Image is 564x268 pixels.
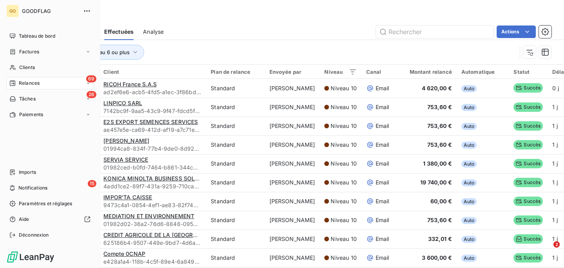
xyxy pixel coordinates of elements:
[206,173,264,192] td: Standard
[206,154,264,173] td: Standard
[497,26,536,38] button: Actions
[331,254,356,262] span: Niveau 10
[427,104,452,110] span: 753,60 €
[265,98,320,117] td: [PERSON_NAME]
[269,69,315,75] div: Envoyée par
[206,230,264,248] td: Standard
[331,122,356,130] span: Niveau 10
[324,69,356,75] div: Niveau
[19,48,39,55] span: Factures
[206,117,264,135] td: Standard
[461,179,477,186] span: Auto
[461,198,477,205] span: Auto
[376,197,389,205] span: Email
[265,117,320,135] td: [PERSON_NAME]
[87,91,96,98] span: 26
[422,254,452,261] span: 3 600,00 €
[19,33,55,40] span: Tableau de bord
[331,141,356,149] span: Niveau 10
[427,122,452,129] span: 753,60 €
[103,220,201,228] span: 01982d02-36a2-76d6-8846-09563bf344f6
[331,84,356,92] span: Niveau 10
[265,211,320,230] td: [PERSON_NAME]
[513,102,543,112] span: Succès
[513,215,543,225] span: Succès
[331,103,356,111] span: Niveau 10
[461,236,477,243] span: Auto
[103,232,228,238] span: CREDIT AGRICOLE DE LA [GEOGRAPHIC_DATA]
[103,164,201,171] span: 01982ced-b0fd-7464-b861-344c3516c487
[86,75,96,82] span: 69
[423,160,452,167] span: 1 380,00 €
[513,253,543,263] span: Succès
[513,83,543,93] span: Succès
[206,192,264,211] td: Standard
[376,84,389,92] span: Email
[103,81,157,88] span: RICOH France S.A.S
[513,159,543,168] span: Succès
[331,197,356,205] span: Niveau 10
[376,141,389,149] span: Email
[513,178,543,187] span: Succès
[19,232,49,239] span: Déconnexion
[103,107,201,115] span: 7142bc9f-9aa5-43c9-9f47-fdcd5fd0c9cf
[103,100,142,106] span: LINPICO SARL
[19,95,36,102] span: Tâches
[18,184,47,191] span: Notifications
[19,216,29,223] span: Aide
[513,140,543,149] span: Succès
[103,250,145,257] span: Compte 0CNAP
[103,182,201,190] span: 4add1ce2-89f7-431a-9259-710ca542861d
[103,258,201,266] span: e428a1a4-118b-4c5f-89e4-6a849166292d
[103,88,201,96] span: ad2ef6e6-acb5-4fd5-a1ec-3f86bd20956c
[513,234,543,244] span: Succès
[461,160,477,168] span: Auto
[211,69,260,75] div: Plan de relance
[366,69,391,75] div: Canal
[6,5,19,17] div: GO
[265,173,320,192] td: [PERSON_NAME]
[103,201,201,209] span: 9473c4a1-0854-4ef1-ae83-82f7435ff832
[19,169,36,176] span: Imports
[376,235,389,243] span: Email
[265,230,320,248] td: [PERSON_NAME]
[513,121,543,131] span: Succès
[103,175,271,182] span: KONICA MINOLTA BUSINESS SOLUTION [GEOGRAPHIC_DATA]
[513,197,543,206] span: Succès
[103,126,201,134] span: ae457e5e-ca69-412d-af19-a7c71e9d870d
[6,251,55,263] img: Logo LeanPay
[265,192,320,211] td: [PERSON_NAME]
[461,69,504,75] div: Automatique
[19,80,40,87] span: Relances
[6,213,94,226] a: Aide
[427,141,452,148] span: 753,60 €
[206,135,264,154] td: Standard
[206,248,264,267] td: Standard
[376,103,389,111] span: Email
[427,217,452,223] span: 753,60 €
[376,216,389,224] span: Email
[430,198,452,204] span: 60,00 €
[331,179,356,186] span: Niveau 10
[103,145,201,153] span: 01994ca8-834f-77b4-9de0-8d92485b0b26
[553,241,560,248] span: 2
[331,235,356,243] span: Niveau 10
[265,154,320,173] td: [PERSON_NAME]
[22,8,78,14] span: GOODFLAG
[461,255,477,262] span: Auto
[143,28,164,36] span: Analyse
[376,26,493,38] input: Rechercher
[461,217,477,224] span: Auto
[19,200,72,207] span: Paramètres et réglages
[537,241,556,260] iframe: Intercom live chat
[88,180,96,187] span: 15
[19,64,35,71] span: Clients
[376,254,389,262] span: Email
[331,216,356,224] span: Niveau 10
[428,235,452,242] span: 332,01 €
[513,69,543,75] div: Statut
[265,248,320,267] td: [PERSON_NAME]
[265,79,320,98] td: [PERSON_NAME]
[103,213,194,219] span: MEDIATION ET ENVIRONNEMENT
[103,239,201,247] span: 625186b4-9507-449e-9bd7-4d6a9ee273a2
